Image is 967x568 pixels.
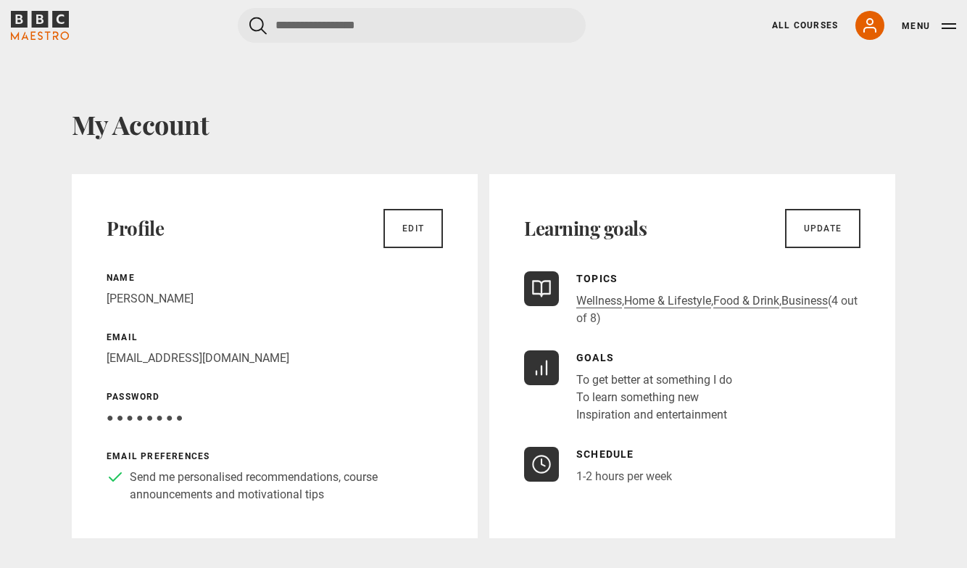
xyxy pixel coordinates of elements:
p: Email preferences [107,450,443,463]
p: Name [107,271,443,284]
p: Password [107,390,443,403]
p: Send me personalised recommendations, course announcements and motivational tips [130,469,443,503]
li: To get better at something I do [576,371,732,389]
button: Submit the search query [249,17,267,35]
p: Email [107,331,443,344]
p: , , , (4 out of 8) [576,292,860,327]
h2: Learning goals [524,217,647,240]
li: Inspiration and entertainment [576,406,732,424]
a: Edit [383,209,443,248]
p: Topics [576,271,860,287]
input: Search [238,8,586,43]
a: Business [781,294,828,308]
h2: Profile [107,217,164,240]
a: Home & Lifestyle [624,294,711,308]
button: Toggle navigation [902,19,956,33]
li: To learn something new [576,389,732,406]
p: 1-2 hours per week [576,468,672,485]
a: All Courses [772,19,838,32]
svg: BBC Maestro [11,11,69,40]
p: [EMAIL_ADDRESS][DOMAIN_NAME] [107,350,443,367]
p: Schedule [576,447,672,462]
span: ● ● ● ● ● ● ● ● [107,411,183,424]
p: Goals [576,350,732,366]
p: [PERSON_NAME] [107,290,443,308]
a: Food & Drink [713,294,779,308]
a: Update [785,209,860,248]
h1: My Account [72,109,895,139]
a: Wellness [576,294,622,308]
